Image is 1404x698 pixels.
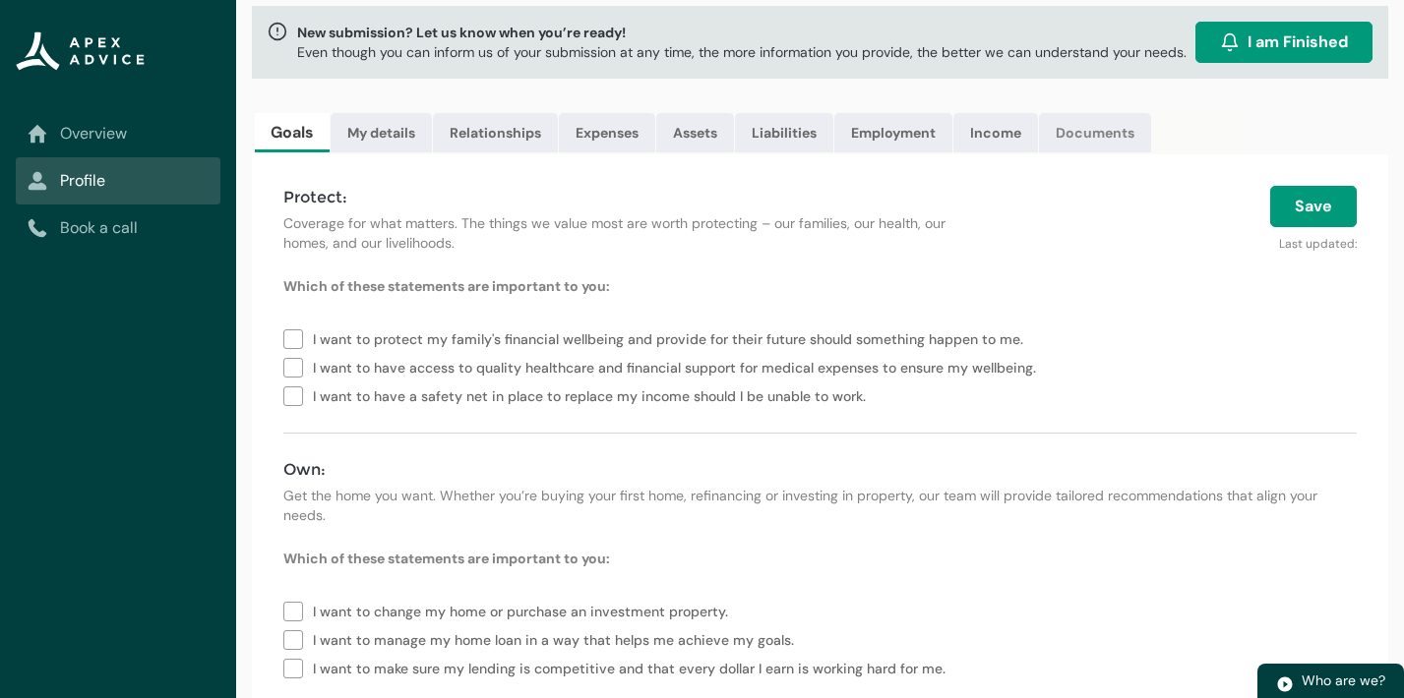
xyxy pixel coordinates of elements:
[559,113,655,152] a: Expenses
[656,113,734,152] a: Assets
[283,213,991,253] p: Coverage for what matters. The things we value most are worth protecting – our families, our heal...
[313,596,736,624] span: I want to change my home or purchase an investment property.
[283,186,991,209] h4: Protect:
[1195,22,1373,63] button: I am Finished
[28,122,209,145] a: Overview
[834,113,952,152] a: Employment
[283,276,1357,296] p: Which of these statements are important to you:
[433,113,558,152] a: Relationships
[297,23,1187,42] span: New submission? Let us know when you’re ready!
[735,113,833,152] a: Liabilities
[16,110,220,252] nav: Sub page
[1270,186,1357,227] button: Save
[313,380,874,409] span: I want to have a safety net in place to replace my income should I be unable to work.
[28,169,209,193] a: Profile
[1014,227,1357,253] p: Last updated:
[297,42,1187,62] p: Even though you can inform us of your submission at any time, the more information you provide, t...
[331,113,432,152] a: My details
[1039,113,1151,152] a: Documents
[16,31,145,71] img: Apex Advice Group
[313,653,953,681] span: I want to make sure my lending is competitive and that every dollar I earn is working hard for me.
[313,624,802,653] span: I want to manage my home loan in a way that helps me achieve my goals.
[313,323,1031,352] span: I want to protect my family's financial wellbeing and provide for their future should something h...
[283,458,1357,482] h4: Own:
[953,113,1038,152] a: Income
[313,352,1044,380] span: I want to have access to quality healthcare and financial support for medical expenses to ensure ...
[1248,30,1348,54] span: I am Finished
[1276,675,1294,693] img: play.svg
[283,549,1357,568] p: Which of these statements are important to you:
[1302,671,1385,689] span: Who are we?
[255,113,330,152] a: Goals
[28,216,209,240] a: Book a call
[283,486,1357,525] p: Get the home you want. Whether you’re buying your first home, refinancing or investing in propert...
[1220,32,1240,52] img: alarm.svg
